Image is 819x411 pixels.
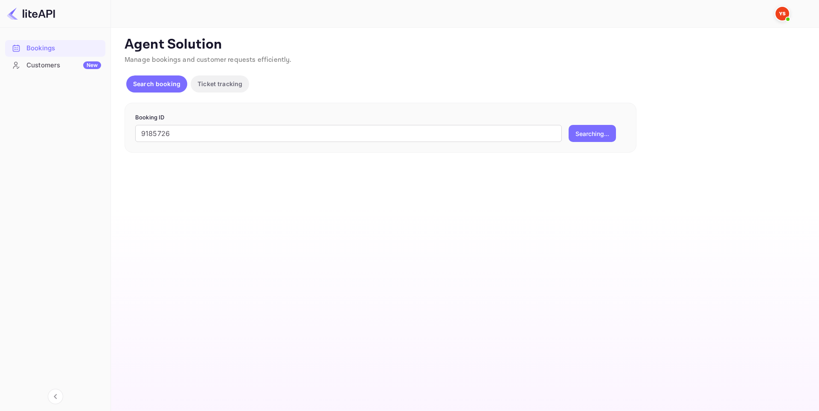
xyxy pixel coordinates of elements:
div: Customers [26,61,101,70]
div: Bookings [26,43,101,53]
button: Collapse navigation [48,389,63,404]
div: New [83,61,101,69]
a: CustomersNew [5,57,105,73]
a: Bookings [5,40,105,56]
p: Ticket tracking [197,79,242,88]
input: Enter Booking ID (e.g., 63782194) [135,125,562,142]
img: LiteAPI logo [7,7,55,20]
div: CustomersNew [5,57,105,74]
div: Bookings [5,40,105,57]
p: Agent Solution [125,36,804,53]
img: Yandex Support [775,7,789,20]
span: Manage bookings and customer requests efficiently. [125,55,292,64]
p: Search booking [133,79,180,88]
p: Booking ID [135,113,626,122]
button: Searching... [569,125,616,142]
